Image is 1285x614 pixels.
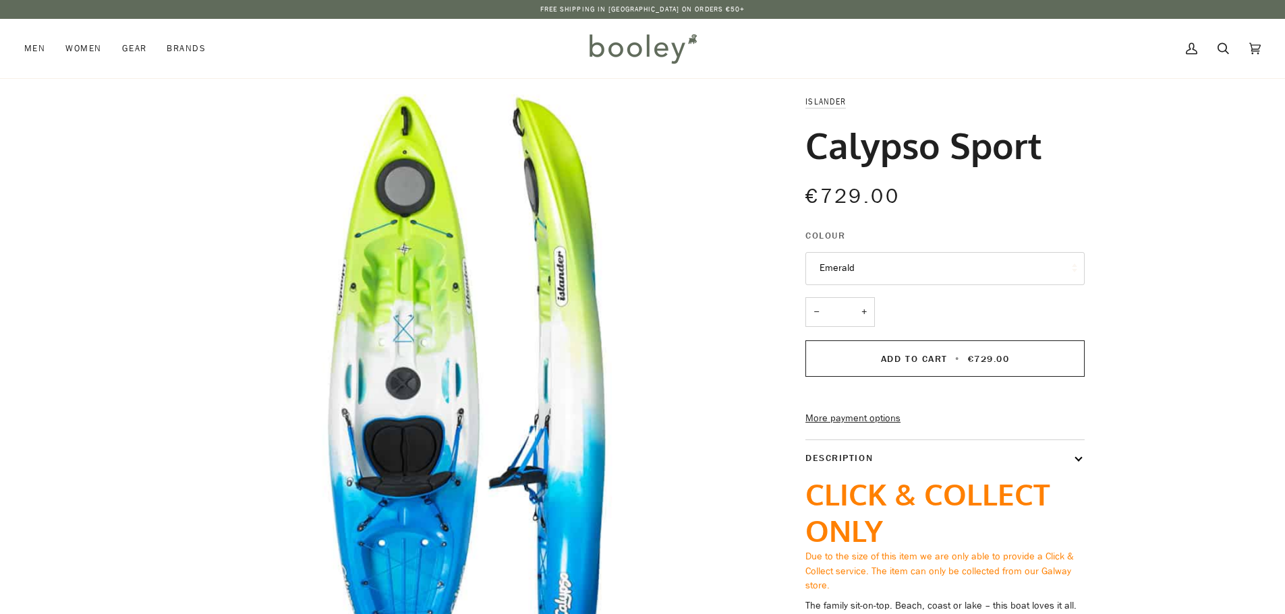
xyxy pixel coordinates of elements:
a: Women [55,19,111,78]
button: + [853,297,875,328]
button: Emerald [805,252,1085,285]
p: Free Shipping in [GEOGRAPHIC_DATA] on Orders €50+ [540,4,745,15]
a: More payment options [805,411,1085,426]
h1: Calypso Sport [805,123,1042,167]
span: €729.00 [805,183,900,210]
span: Gear [122,42,147,55]
span: Add to Cart [881,352,948,365]
button: − [805,297,827,328]
span: • [951,352,964,365]
a: Brands [156,19,216,78]
span: €729.00 [968,352,1010,365]
span: Due to the size of this item we are only able to provide a Click & Collect service. The item can ... [805,550,1074,592]
span: Men [24,42,45,55]
img: Booley [583,29,702,68]
a: Gear [112,19,157,78]
button: Description [805,440,1085,476]
span: Brands [167,42,206,55]
p: The family sit-on-top. Beach, coast or lake – this boat loves it all. [805,598,1085,613]
input: Quantity [805,297,875,328]
span: CLICK & COLLECT ONLY [805,475,1050,549]
button: Add to Cart • €729.00 [805,340,1085,377]
span: Women [65,42,101,55]
a: Men [24,19,55,78]
a: Islander [805,96,846,107]
span: Colour [805,228,845,243]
